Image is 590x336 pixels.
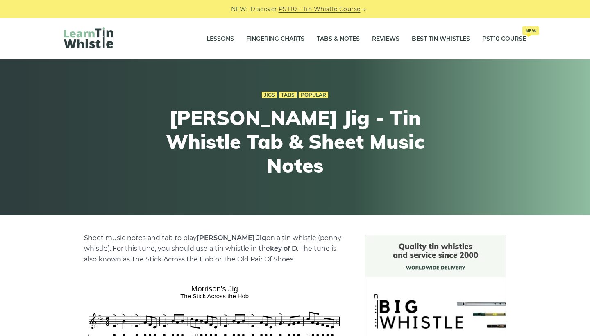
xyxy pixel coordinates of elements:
a: Fingering Charts [246,29,304,49]
a: Jigs [262,92,277,98]
img: LearnTinWhistle.com [64,27,113,48]
h1: [PERSON_NAME] Jig - Tin Whistle Tab & Sheet Music Notes [144,106,446,177]
p: Sheet music notes and tab to play on a tin whistle (penny whistle). For this tune, you should use... [84,233,345,265]
a: Tabs [279,92,297,98]
a: Popular [299,92,328,98]
strong: key of D [270,245,297,252]
a: PST10 CourseNew [482,29,526,49]
a: Tabs & Notes [317,29,360,49]
span: New [522,26,539,35]
a: Reviews [372,29,399,49]
a: Best Tin Whistles [412,29,470,49]
a: Lessons [206,29,234,49]
strong: [PERSON_NAME] Jig [197,234,266,242]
